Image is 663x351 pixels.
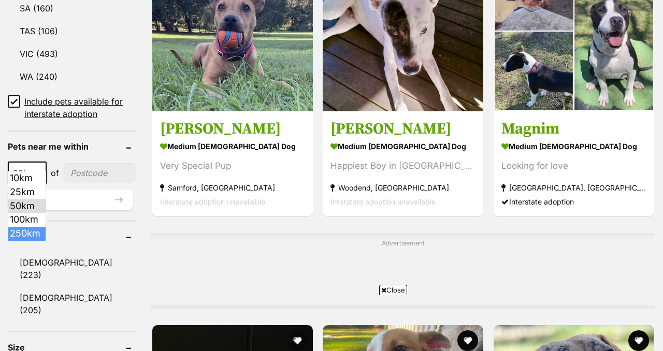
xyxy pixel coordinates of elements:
[8,252,136,286] a: [DEMOGRAPHIC_DATA] (223)
[8,66,136,87] a: WA (240)
[628,330,649,351] button: favourite
[151,233,655,309] div: Advertisement
[323,111,483,216] a: [PERSON_NAME] medium [DEMOGRAPHIC_DATA] Dog Happiest Boy in [GEOGRAPHIC_DATA] Woodend, [GEOGRAPHI...
[330,197,436,206] span: Interstate adoption unavailable
[160,139,305,154] strong: medium [DEMOGRAPHIC_DATA] Dog
[51,167,59,179] span: of
[160,159,305,173] div: Very Special Pup
[330,119,475,139] h3: [PERSON_NAME]
[143,299,520,346] iframe: Advertisement
[494,111,654,216] a: Magnim medium [DEMOGRAPHIC_DATA] Dog Looking for love [GEOGRAPHIC_DATA], [GEOGRAPHIC_DATA] Inters...
[8,213,46,227] li: 100km
[160,181,305,195] strong: Samford, [GEOGRAPHIC_DATA]
[8,142,136,151] header: Pets near me within
[8,185,46,199] li: 25km
[330,139,475,154] strong: medium [DEMOGRAPHIC_DATA] Dog
[160,119,305,139] h3: [PERSON_NAME]
[501,159,646,173] div: Looking for love
[9,166,46,180] span: 50km
[8,189,133,210] button: Update
[8,43,136,65] a: VIC (493)
[330,181,475,195] strong: Woodend, [GEOGRAPHIC_DATA]
[152,111,313,216] a: [PERSON_NAME] medium [DEMOGRAPHIC_DATA] Dog Very Special Pup Samford, [GEOGRAPHIC_DATA] Interstat...
[501,119,646,139] h3: Magnim
[8,287,136,321] a: [DEMOGRAPHIC_DATA] (205)
[8,95,136,120] a: Include pets available for interstate adoption
[330,159,475,173] div: Happiest Boy in [GEOGRAPHIC_DATA]
[63,163,136,183] input: postcode
[8,20,136,42] a: TAS (106)
[8,232,136,241] header: Gender
[501,195,646,209] div: Interstate adoption
[24,95,136,120] span: Include pets available for interstate adoption
[379,285,407,295] span: Close
[8,162,47,184] span: 50km
[501,139,646,154] strong: medium [DEMOGRAPHIC_DATA] Dog
[501,181,646,195] strong: [GEOGRAPHIC_DATA], [GEOGRAPHIC_DATA]
[160,197,265,206] span: Interstate adoption unavailable
[8,227,46,241] li: 250km
[8,199,46,213] li: 50km
[8,171,46,185] li: 10km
